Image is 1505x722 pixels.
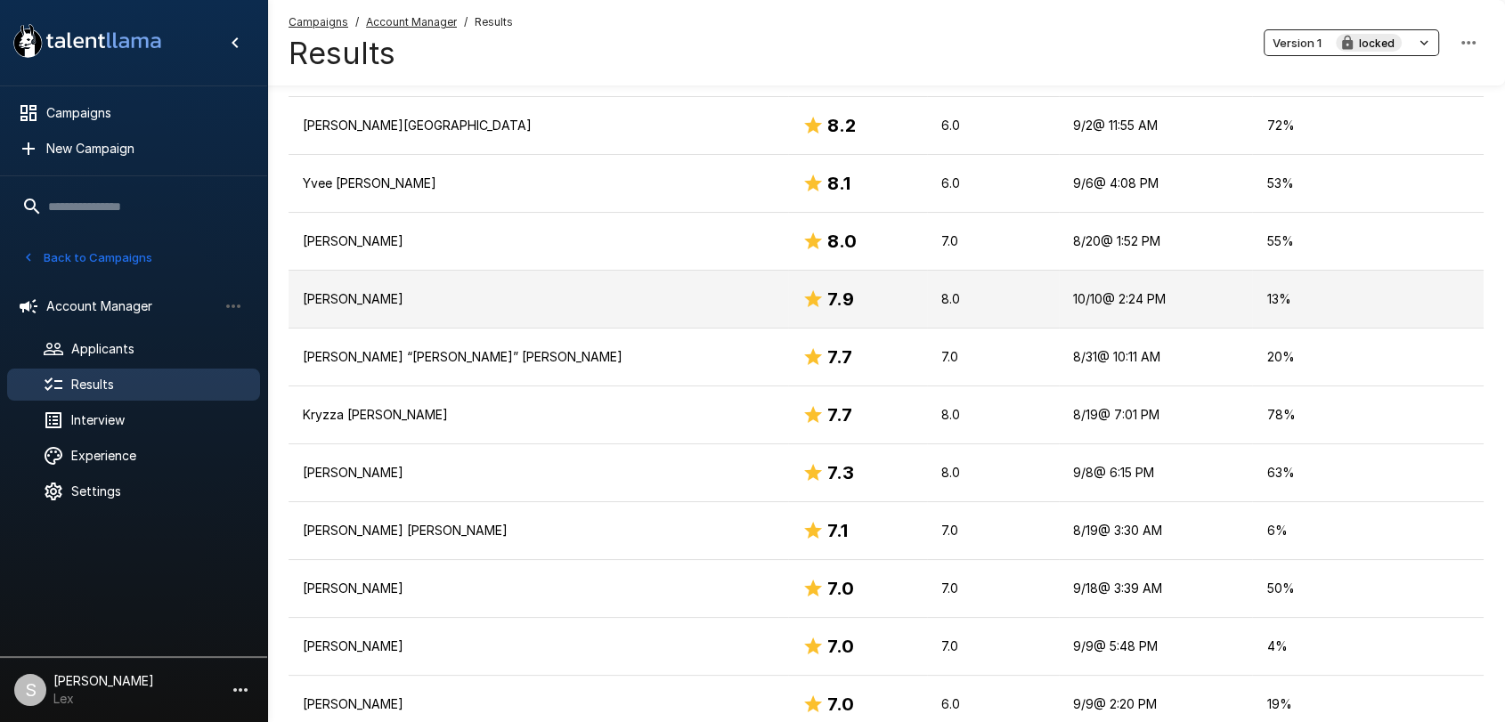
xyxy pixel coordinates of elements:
p: 20 % [1266,348,1469,366]
p: [PERSON_NAME] [303,464,774,482]
h4: Results [289,35,513,72]
td: 10/10 @ 2:24 PM [1059,271,1253,329]
h6: 8.1 [827,169,850,198]
p: [PERSON_NAME] [303,637,774,655]
p: Kryzza [PERSON_NAME] [303,406,774,424]
span: Version 1 [1273,33,1322,53]
p: [PERSON_NAME] [PERSON_NAME] [303,522,774,539]
p: 4 % [1266,637,1469,655]
td: 9/18 @ 3:39 AM [1059,560,1253,618]
p: 53 % [1266,174,1469,192]
p: 8.0 [941,464,1045,482]
h6: 8.2 [827,111,856,140]
p: 13 % [1266,290,1469,308]
p: 7.0 [941,348,1045,366]
td: 8/19 @ 3:30 AM [1059,502,1253,560]
p: 6.0 [941,695,1045,713]
p: 78 % [1266,406,1469,424]
p: 19 % [1266,695,1469,713]
td: 8/20 @ 1:52 PM [1059,213,1253,271]
p: 72 % [1266,117,1469,134]
td: 9/9 @ 5:48 PM [1059,618,1253,676]
p: 6.0 [941,174,1045,192]
p: 63 % [1266,464,1469,482]
p: 55 % [1266,232,1469,250]
p: [PERSON_NAME] [303,695,774,713]
h6: 7.0 [827,632,854,661]
td: 8/19 @ 7:01 PM [1059,386,1253,444]
h6: 7.0 [827,690,854,718]
td: 9/8 @ 6:15 PM [1059,444,1253,502]
p: [PERSON_NAME] [303,580,774,597]
button: Version 1locked [1264,29,1439,57]
p: 50 % [1266,580,1469,597]
h6: 7.0 [827,574,854,603]
h6: 7.9 [827,285,854,313]
p: Yvee [PERSON_NAME] [303,174,774,192]
p: [PERSON_NAME] [303,290,774,308]
h6: 7.1 [827,516,848,545]
p: 7.0 [941,522,1045,539]
u: Campaigns [289,15,348,28]
h6: 7.3 [827,458,854,487]
span: locked [1352,34,1402,53]
h6: 7.7 [827,401,852,429]
p: 6 % [1266,522,1469,539]
p: 7.0 [941,580,1045,597]
h6: 7.7 [827,343,852,371]
p: 8.0 [941,290,1045,308]
td: 8/31 @ 10:11 AM [1059,329,1253,386]
p: [PERSON_NAME][GEOGRAPHIC_DATA] [303,117,774,134]
td: 9/2 @ 11:55 AM [1059,97,1253,155]
span: / [355,13,359,31]
p: 6.0 [941,117,1045,134]
p: 7.0 [941,637,1045,655]
h6: 8.0 [827,227,857,256]
p: [PERSON_NAME] “[PERSON_NAME]” [PERSON_NAME] [303,348,774,366]
span: Results [475,13,513,31]
u: Account Manager [366,15,457,28]
p: [PERSON_NAME] [303,232,774,250]
span: / [464,13,468,31]
p: 7.0 [941,232,1045,250]
p: 8.0 [941,406,1045,424]
td: 9/6 @ 4:08 PM [1059,155,1253,213]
